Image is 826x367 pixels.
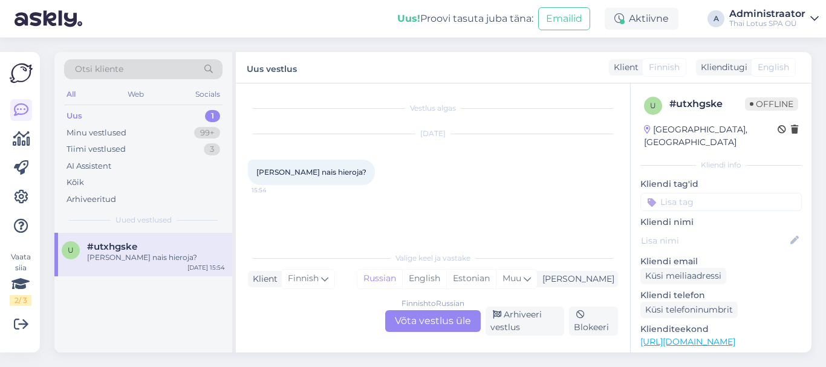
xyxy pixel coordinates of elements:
div: Klient [609,61,639,74]
div: Klienditugi [696,61,747,74]
div: [PERSON_NAME] nais hieroja? [87,252,225,263]
div: Web [125,86,146,102]
img: Askly Logo [10,62,33,85]
div: Estonian [446,270,496,288]
div: Finnish to Russian [402,298,464,309]
div: Minu vestlused [67,127,126,139]
p: Kliendi email [640,255,802,268]
span: u [650,101,656,110]
div: 1 [205,110,220,122]
div: Arhiveeri vestlus [486,307,564,336]
div: Thai Lotus SPA OÜ [729,19,805,28]
span: Muu [502,273,521,284]
div: Küsi telefoninumbrit [640,302,738,318]
div: 99+ [194,127,220,139]
div: All [64,86,78,102]
b: Uus! [397,13,420,24]
p: Vaata edasi ... [640,352,802,363]
span: Otsi kliente [75,63,123,76]
span: Uued vestlused [115,215,172,226]
span: u [68,245,74,255]
div: Blokeeri [569,307,618,336]
div: Võta vestlus üle [385,310,481,332]
div: Arhiveeritud [67,193,116,206]
div: # utxhgske [669,97,745,111]
div: [PERSON_NAME] [538,273,614,285]
div: [DATE] [248,128,618,139]
div: Vestlus algas [248,103,618,114]
div: A [707,10,724,27]
a: [URL][DOMAIN_NAME] [640,336,735,347]
div: Klient [248,273,278,285]
div: Russian [357,270,402,288]
input: Lisa nimi [641,234,788,247]
div: AI Assistent [67,160,111,172]
div: Valige keel ja vastake [248,253,618,264]
div: Kliendi info [640,160,802,171]
p: Kliendi telefon [640,289,802,302]
span: Offline [745,97,798,111]
div: 3 [204,143,220,155]
div: Tiimi vestlused [67,143,126,155]
a: AdministraatorThai Lotus SPA OÜ [729,9,819,28]
span: Finnish [649,61,680,74]
p: Klienditeekond [640,323,802,336]
div: Socials [193,86,223,102]
button: Emailid [538,7,590,30]
span: English [758,61,789,74]
div: Administraator [729,9,805,19]
div: Aktiivne [605,8,678,30]
span: 15:54 [252,186,297,195]
span: [PERSON_NAME] nais hieroja? [256,167,366,177]
div: Uus [67,110,82,122]
div: English [402,270,446,288]
span: #utxhgske [87,241,137,252]
label: Uus vestlus [247,59,297,76]
div: [GEOGRAPHIC_DATA], [GEOGRAPHIC_DATA] [644,123,778,149]
div: Küsi meiliaadressi [640,268,726,284]
p: Kliendi tag'id [640,178,802,190]
div: Proovi tasuta juba täna: [397,11,533,26]
div: [DATE] 15:54 [187,263,225,272]
input: Lisa tag [640,193,802,211]
div: Kõik [67,177,84,189]
div: 2 / 3 [10,295,31,306]
p: Kliendi nimi [640,216,802,229]
span: Finnish [288,272,319,285]
div: Vaata siia [10,252,31,306]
